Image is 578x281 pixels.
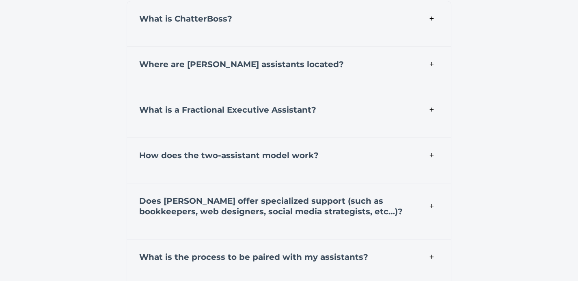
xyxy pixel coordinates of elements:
strong: What is a Fractional Executive Assistant? [139,105,316,115]
strong: What is ChatterBoss? [139,14,232,24]
strong: Where are [PERSON_NAME] assistants located? [139,59,344,69]
strong: Does [PERSON_NAME] offer specialized support (such as bookkeepers, web designers, social media st... [139,196,403,216]
strong: What is the process to be paired with my assistants? [139,252,368,262]
strong: How does the two-assistant model work? [139,150,319,160]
